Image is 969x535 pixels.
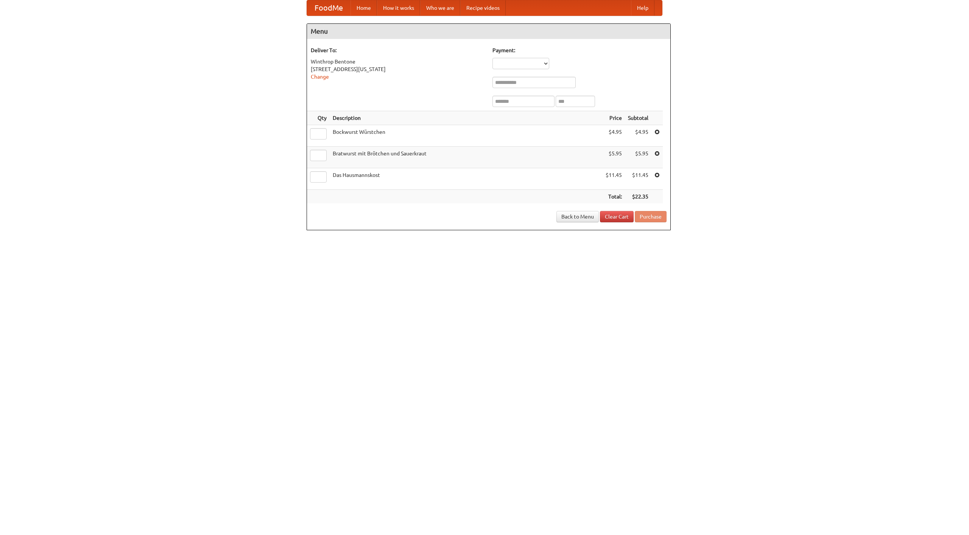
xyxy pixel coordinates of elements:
[460,0,506,16] a: Recipe videos
[603,111,625,125] th: Price
[351,0,377,16] a: Home
[307,0,351,16] a: FoodMe
[330,147,603,168] td: Bratwurst mit Brötchen und Sauerkraut
[311,65,485,73] div: [STREET_ADDRESS][US_STATE]
[603,125,625,147] td: $4.95
[603,190,625,204] th: Total:
[420,0,460,16] a: Who we are
[625,111,651,125] th: Subtotal
[311,47,485,54] h5: Deliver To:
[625,190,651,204] th: $22.35
[330,125,603,147] td: Bockwurst Würstchen
[307,24,670,39] h4: Menu
[311,58,485,65] div: Winthrop Bentone
[603,168,625,190] td: $11.45
[311,74,329,80] a: Change
[600,211,634,222] a: Clear Cart
[625,125,651,147] td: $4.95
[330,111,603,125] th: Description
[330,168,603,190] td: Das Hausmannskost
[556,211,599,222] a: Back to Menu
[635,211,667,222] button: Purchase
[625,147,651,168] td: $5.95
[603,147,625,168] td: $5.95
[492,47,667,54] h5: Payment:
[377,0,420,16] a: How it works
[307,111,330,125] th: Qty
[625,168,651,190] td: $11.45
[631,0,654,16] a: Help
